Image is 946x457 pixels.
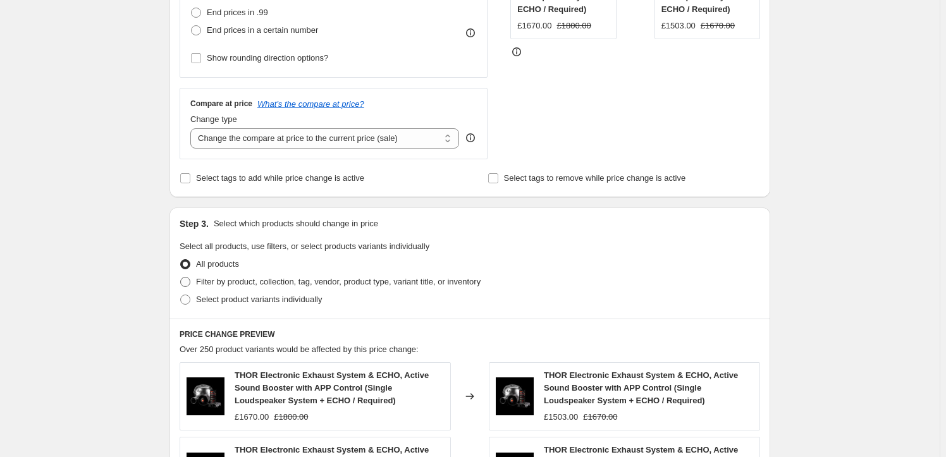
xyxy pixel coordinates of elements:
span: End prices in .99 [207,8,268,17]
strike: £1800.00 [274,411,308,423]
span: Select product variants individually [196,295,322,304]
img: thor-electronic-exhaust-system-and-echo-active-sound-booster-with-app-control-autostyle-uk-1_80x.... [496,377,534,415]
strike: £1670.00 [701,20,735,32]
span: Filter by product, collection, tag, vendor, product type, variant title, or inventory [196,277,481,286]
span: THOR Electronic Exhaust System & ECHO, Active Sound Booster with APP Control (Single Loudspeaker ... [544,370,738,405]
strike: £1800.00 [557,20,591,32]
span: THOR Electronic Exhaust System & ECHO, Active Sound Booster with APP Control (Single Loudspeaker ... [235,370,429,405]
span: Over 250 product variants would be affected by this price change: [180,344,419,354]
p: Select which products should change in price [214,217,378,230]
span: All products [196,259,239,269]
span: Select tags to remove while price change is active [504,173,686,183]
h6: PRICE CHANGE PREVIEW [180,329,760,339]
span: Show rounding direction options? [207,53,328,63]
img: thor-electronic-exhaust-system-and-echo-active-sound-booster-with-app-control-autostyle-uk-1_80x.... [187,377,224,415]
span: Change type [190,114,237,124]
span: Select all products, use filters, or select products variants individually [180,241,429,251]
div: £1503.00 [544,411,578,423]
h3: Compare at price [190,99,252,109]
div: £1670.00 [517,20,551,32]
strike: £1670.00 [583,411,617,423]
span: Select tags to add while price change is active [196,173,364,183]
button: What's the compare at price? [257,99,364,109]
h2: Step 3. [180,217,209,230]
div: help [464,131,477,144]
div: £1503.00 [661,20,696,32]
div: £1670.00 [235,411,269,423]
span: End prices in a certain number [207,25,318,35]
